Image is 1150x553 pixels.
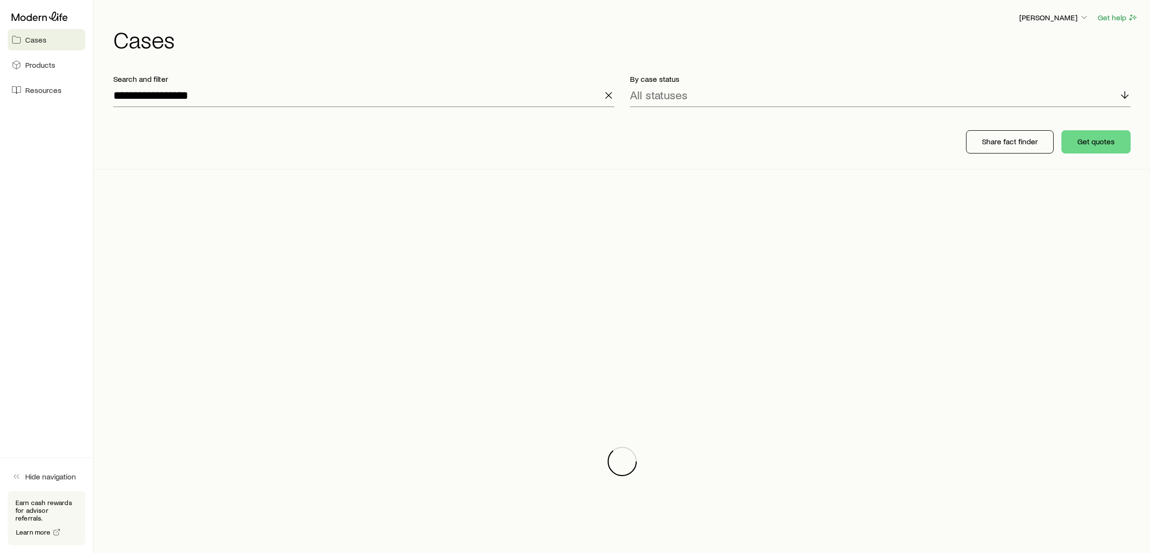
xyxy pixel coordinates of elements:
[1061,130,1131,154] button: Get quotes
[25,35,46,45] span: Cases
[630,88,688,102] p: All statuses
[25,85,61,95] span: Resources
[966,130,1054,154] button: Share fact finder
[25,472,76,481] span: Hide navigation
[16,529,51,536] span: Learn more
[8,491,85,545] div: Earn cash rewards for advisor referrals.Learn more
[982,137,1038,146] p: Share fact finder
[8,29,85,50] a: Cases
[8,54,85,76] a: Products
[1019,13,1089,22] p: [PERSON_NAME]
[25,60,55,70] span: Products
[1019,12,1089,24] button: [PERSON_NAME]
[15,499,77,522] p: Earn cash rewards for advisor referrals.
[8,466,85,487] button: Hide navigation
[113,28,1138,51] h1: Cases
[630,74,1131,84] p: By case status
[1097,12,1138,23] button: Get help
[113,74,614,84] p: Search and filter
[8,79,85,101] a: Resources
